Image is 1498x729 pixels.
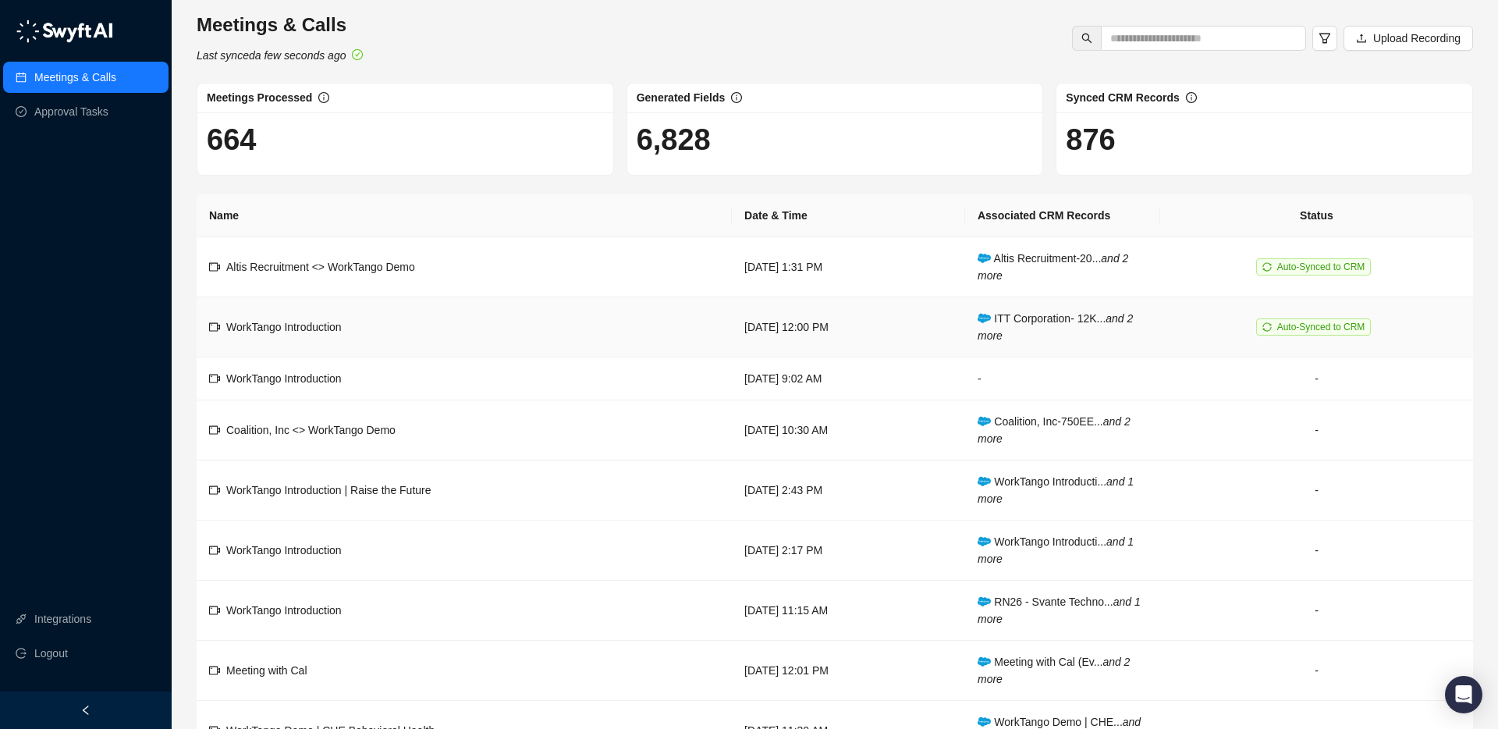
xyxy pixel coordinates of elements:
span: info-circle [731,92,742,103]
th: Associated CRM Records [965,194,1160,237]
button: Upload Recording [1344,26,1473,51]
span: Logout [34,638,68,669]
td: - [1160,581,1473,641]
span: Auto-Synced to CRM [1277,322,1365,332]
span: RN26 - Svante Techno... [978,596,1141,625]
span: info-circle [1186,92,1197,103]
i: and 1 more [978,535,1134,565]
span: WorkTango Introducti... [978,475,1134,505]
a: Approval Tasks [34,96,108,127]
span: video-camera [209,425,220,436]
i: and 2 more [978,656,1130,685]
td: [DATE] 9:02 AM [732,357,965,400]
td: - [1160,521,1473,581]
td: - [1160,641,1473,701]
span: WorkTango Introduction [226,544,342,557]
span: left [80,705,91,716]
i: and 2 more [978,252,1128,282]
i: and 2 more [978,415,1131,445]
i: and 2 more [978,312,1133,342]
td: - [965,357,1160,400]
span: video-camera [209,545,220,556]
td: - [1160,357,1473,400]
span: Auto-Synced to CRM [1277,261,1365,272]
td: - [1160,461,1473,521]
span: video-camera [209,605,220,616]
span: sync [1262,262,1272,272]
td: [DATE] 12:01 PM [732,641,965,701]
h1: 876 [1066,122,1463,158]
span: Meeting with Cal [226,664,307,677]
span: check-circle [352,49,363,60]
span: video-camera [209,485,220,496]
span: Generated Fields [637,91,726,104]
span: Synced CRM Records [1066,91,1179,104]
span: ITT Corporation- 12K... [978,312,1133,342]
h1: 6,828 [637,122,1034,158]
span: upload [1356,33,1367,44]
div: Open Intercom Messenger [1445,676,1482,713]
i: Last synced a few seconds ago [197,49,346,62]
span: Meetings Processed [207,91,312,104]
h1: 664 [207,122,604,158]
a: Integrations [34,603,91,635]
span: search [1081,33,1092,44]
span: WorkTango Introduction [226,604,342,617]
span: Altis Recruitment <> WorkTango Demo [226,261,415,273]
span: Altis Recruitment-20... [978,252,1128,282]
td: [DATE] 2:17 PM [732,521,965,581]
a: Meetings & Calls [34,62,116,93]
th: Name [197,194,732,237]
span: logout [16,648,27,659]
i: and 1 more [978,475,1134,505]
td: [DATE] 10:30 AM [732,400,965,461]
i: and 1 more [978,596,1141,625]
span: WorkTango Introduction [226,372,342,385]
span: video-camera [209,261,220,272]
td: [DATE] 12:00 PM [732,297,965,357]
span: video-camera [209,373,220,384]
span: video-camera [209,322,220,332]
span: WorkTango Introduction | Raise the Future [226,484,431,496]
span: sync [1262,322,1272,332]
td: [DATE] 2:43 PM [732,461,965,521]
span: filter [1319,32,1331,44]
span: WorkTango Introducti... [978,535,1134,565]
span: Coalition, Inc-750EE... [978,415,1131,445]
img: logo-05li4sbe.png [16,20,113,43]
td: [DATE] 11:15 AM [732,581,965,641]
span: video-camera [209,665,220,676]
th: Status [1160,194,1473,237]
td: [DATE] 1:31 PM [732,237,965,297]
td: - [1160,400,1473,461]
span: WorkTango Introduction [226,321,342,333]
span: Coalition, Inc <> WorkTango Demo [226,424,396,436]
span: Meeting with Cal (Ev... [978,656,1130,685]
span: Upload Recording [1373,30,1461,47]
th: Date & Time [732,194,965,237]
h3: Meetings & Calls [197,12,363,37]
span: info-circle [318,92,329,103]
